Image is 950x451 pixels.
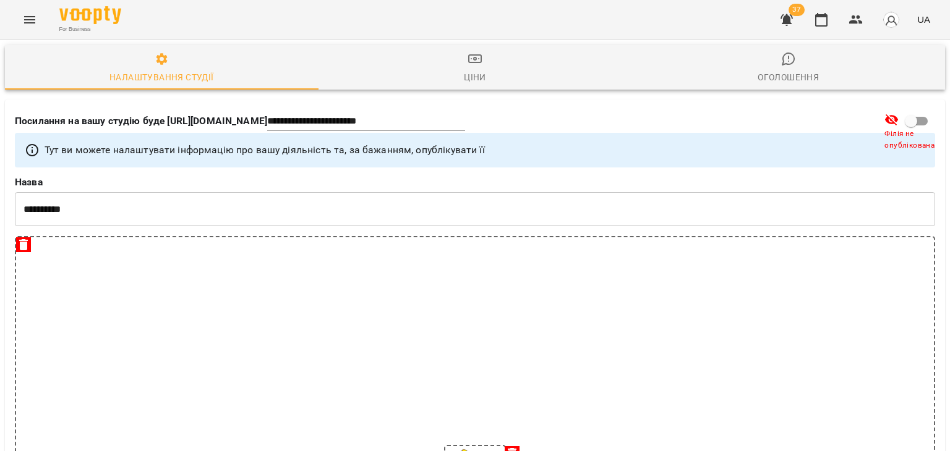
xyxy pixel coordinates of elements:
[45,143,485,158] p: Тут ви можете налаштувати інформацію про вашу діяльність та, за бажанням, опублікувати її
[15,177,935,187] label: Назва
[464,70,486,85] div: Ціни
[912,8,935,31] button: UA
[109,70,213,85] div: Налаштування студії
[15,5,45,35] button: Menu
[883,11,900,28] img: avatar_s.png
[917,13,930,26] span: UA
[15,114,267,129] p: Посилання на вашу студію буде [URL][DOMAIN_NAME]
[59,25,121,33] span: For Business
[59,6,121,24] img: Voopty Logo
[884,128,946,152] span: Філія не опублікована
[758,70,819,85] div: Оголошення
[789,4,805,16] span: 37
